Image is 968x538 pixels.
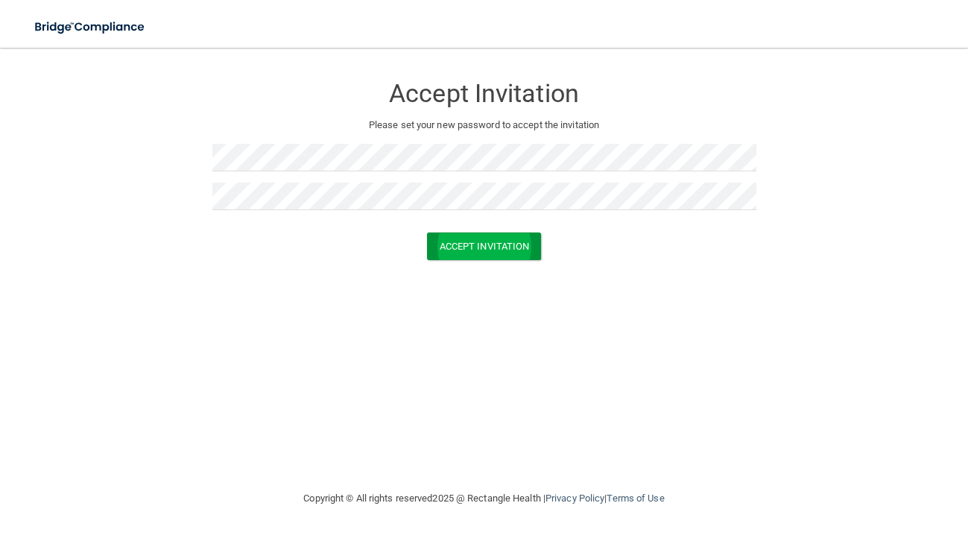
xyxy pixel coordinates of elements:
[427,232,542,260] button: Accept Invitation
[545,493,604,504] a: Privacy Policy
[212,475,756,522] div: Copyright © All rights reserved 2025 @ Rectangle Health | |
[22,12,159,42] img: bridge_compliance_login_screen.278c3ca4.svg
[607,493,664,504] a: Terms of Use
[224,116,745,134] p: Please set your new password to accept the invitation
[212,80,756,107] h3: Accept Invitation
